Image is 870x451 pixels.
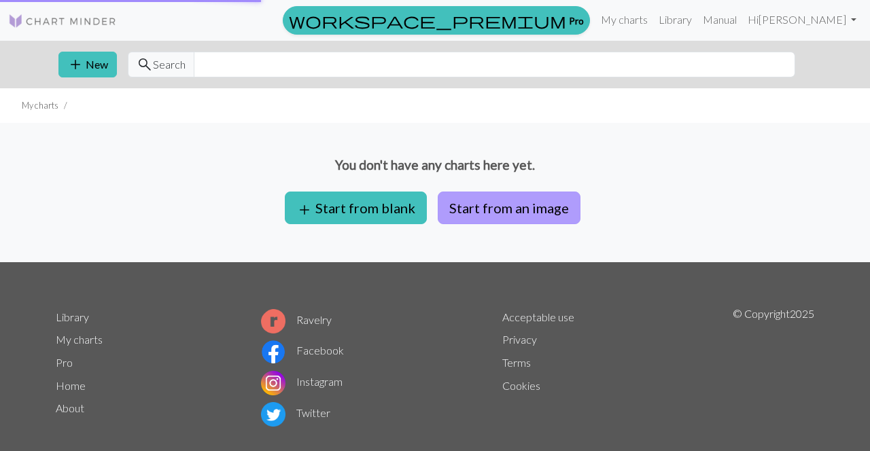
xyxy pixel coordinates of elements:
button: Start from blank [285,192,427,224]
a: Home [56,379,86,392]
a: Ravelry [261,313,332,326]
img: Facebook logo [261,340,285,364]
img: Ravelry logo [261,309,285,333]
span: add [67,55,84,74]
a: Privacy [502,333,537,346]
a: Instagram [261,375,343,388]
a: Library [653,6,697,33]
a: My charts [595,6,653,33]
li: My charts [22,99,58,112]
a: Facebook [261,344,344,357]
img: Instagram logo [261,371,285,395]
a: Library [56,310,89,323]
a: Twitter [261,406,330,419]
a: Terms [502,356,531,369]
a: Manual [697,6,742,33]
img: Logo [8,13,117,29]
button: Start from an image [438,192,580,224]
a: Pro [56,356,73,369]
a: My charts [56,333,103,346]
img: Twitter logo [261,402,285,427]
span: add [296,200,313,219]
button: New [58,52,117,77]
a: Acceptable use [502,310,574,323]
a: Pro [283,6,590,35]
a: Hi[PERSON_NAME] [742,6,862,33]
span: Search [153,56,186,73]
span: search [137,55,153,74]
span: workspace_premium [289,11,566,30]
p: © Copyright 2025 [733,306,814,429]
a: Cookies [502,379,540,392]
a: Start from an image [432,200,586,213]
a: About [56,401,84,414]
